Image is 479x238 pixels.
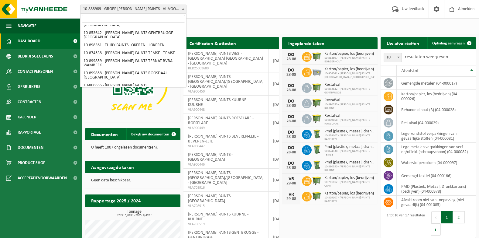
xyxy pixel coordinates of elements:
td: [DATE] [269,72,289,96]
li: 10-853642 - [PERSON_NAME] PAINTS GENTBRUGGE - [GEOGRAPHIC_DATA] [82,29,185,41]
span: [PERSON_NAME] PAINTS - [GEOGRAPHIC_DATA] [188,194,233,203]
span: VLA900446 [188,162,264,167]
span: VLA708915 [188,204,264,208]
img: WB-0240-HPE-GN-50 [312,160,322,170]
span: Karton/papier, los (bedrijven) [324,191,375,196]
span: [PERSON_NAME] PAINTS [GEOGRAPHIC_DATA]/[GEOGRAPHIC_DATA] - [GEOGRAPHIC_DATA] [188,75,264,89]
div: 28-08 [285,150,297,155]
td: [DATE] [269,210,289,228]
td: Waterstofperoxiden (04-000097) [397,156,476,169]
span: 10-934041 - [PERSON_NAME] PAINTS [GEOGRAPHIC_DATA]/[GEOGRAPHIC_DATA] [324,72,375,79]
div: VR [285,192,297,197]
td: [DATE] [269,49,289,72]
span: [PERSON_NAME] PAINTS - [GEOGRAPHIC_DATA] [188,152,233,162]
h2: Documenten [85,128,124,140]
span: 10-829107 - [PERSON_NAME] PAINTS KAPELLEN [324,196,375,203]
span: [PERSON_NAME] PAINTS KUURNE - KUURNE [188,212,248,222]
span: Pmd (plastiek, metaal, drankkartons) (bedrijven) [324,129,375,134]
span: [PERSON_NAME] PAINTS WEST-[GEOGRAPHIC_DATA] [GEOGRAPHIC_DATA] - [GEOGRAPHIC_DATA] [188,51,263,66]
span: VLA900450 [188,89,264,94]
td: [DATE] [269,114,289,132]
span: Product Shop [18,155,45,170]
span: 10-814607 - [PERSON_NAME] PAINTS BORGERHOUT [324,56,375,64]
div: DO [285,99,297,104]
span: Bekijk uw documenten [131,132,169,136]
td: [DATE] [269,132,289,150]
td: gemengde metalen (04-000017) [397,77,476,90]
h2: Certificaten & attesten [183,37,242,49]
span: Documenten [18,140,43,155]
td: gemengd textiel (04-000186) [397,169,476,182]
span: Dashboard [18,33,40,49]
span: [PERSON_NAME] PAINTS [GEOGRAPHIC_DATA]/[GEOGRAPHIC_DATA] - [GEOGRAPHIC_DATA] [188,171,264,185]
div: VR [285,177,297,181]
div: 29-08 [285,181,297,186]
span: 10-888989 - GROEP THIRY PAINTS - VILVOORDE [80,5,186,13]
span: Karton/papier, los (bedrijven) [324,67,375,72]
span: 10-853642 - [PERSON_NAME] PAINTS GENTBRUGGE [324,87,375,95]
h3: Tonnage [88,210,180,217]
span: [PERSON_NAME] PAINTS ROESELARE - ROESELARE [188,116,254,125]
a: Bekijk uw documenten [126,128,180,140]
span: Contracten [18,94,41,110]
div: DO [285,161,297,166]
span: Restafval [324,114,375,118]
span: Acceptatievoorwaarden [18,170,67,186]
img: WB-0240-HPE-GN-50 [312,129,322,139]
div: 28-08 [285,57,297,61]
span: Afvalstof [401,68,419,73]
button: 1 [441,211,453,223]
span: VLA706519 [188,222,264,227]
td: lege kunststof verpakkingen van gevaarlijke stoffen (04-000081) [397,129,476,143]
span: Ophaling aanvragen [432,41,465,45]
img: WB-0240-HPE-GN-50 [312,144,322,155]
td: lege metalen verpakkingen van verf en/of inkt (schraapschoon) (04-000082) [397,143,476,156]
span: RED25003680 [188,66,264,71]
td: [DATE] [269,150,289,169]
span: Karton/papier, los (bedrijven) [324,51,375,56]
td: afvalstroom niet van toepassing (niet gevaarlijk) (04-001085) [397,196,476,209]
span: Restafval [324,82,375,87]
div: 28-08 [285,88,297,93]
li: 10-898361 - THIRY PAINTS LOKEREN - LOKEREN [82,41,185,49]
img: WB-2500-GAL-GY-01 [312,67,322,77]
div: DO [285,114,297,119]
button: 2 [453,211,465,223]
div: 28-08 [285,119,297,124]
div: DO [285,52,297,57]
div: DO [285,83,297,88]
span: Restafval [324,98,375,103]
span: [PERSON_NAME] PAINTS BEVEREN-LEIE - BEVEREN-LEIE [188,134,258,144]
td: [DATE] [269,96,289,114]
span: VLA900449 [188,126,264,131]
div: 29-08 [285,197,297,201]
p: U heeft 1007 ongelezen document(en). [91,145,174,150]
span: Pmd (plastiek, metaal, drankkartons) (bedrijven) [324,160,375,165]
span: 10 [384,53,402,62]
img: WB-1100-HPE-GN-50 [312,98,322,108]
span: VLA900448 [188,107,264,112]
li: 10-806655 - [PERSON_NAME] PAINTS [GEOGRAPHIC_DATA] [GEOGRAPHIC_DATA] - [GEOGRAPHIC_DATA] [82,82,185,98]
span: 10-888989 - GROEP THIRY PAINTS - VILVOORDE [80,5,186,14]
td: [DATE] [269,192,289,210]
td: behandeld hout (B) (04-000028) [397,103,476,116]
span: 10-761812 - [PERSON_NAME] PAINTS GENT [324,180,375,188]
h2: Aangevraagde taken [85,161,140,173]
div: DO [285,130,297,135]
td: PMD (Plastiek, Metaal, Drankkartons) (bedrijven) (04-000978) [397,182,476,196]
span: VLA708916 [188,185,264,190]
button: Previous [431,211,441,223]
span: 10-890350 - [PERSON_NAME] PAINTS KUURNE [324,103,375,110]
img: WB-1100-HPE-GN-50 [312,175,322,186]
span: Gebruikers [18,79,40,94]
div: 28-08 [285,104,297,108]
button: Next [431,223,441,236]
span: Bedrijfsgegevens [18,49,53,64]
h2: Ingeplande taken [282,37,330,49]
span: Pmd (plastiek, metaal, drankkartons) (bedrijven) [324,145,375,149]
span: Karton/papier, los (bedrijven) [324,176,375,180]
img: WB-1100-HPE-GN-50 [312,82,322,93]
img: WB-1100-HPE-GN-50 [312,51,322,61]
img: WB-1100-HPE-GN-50 [312,113,322,124]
